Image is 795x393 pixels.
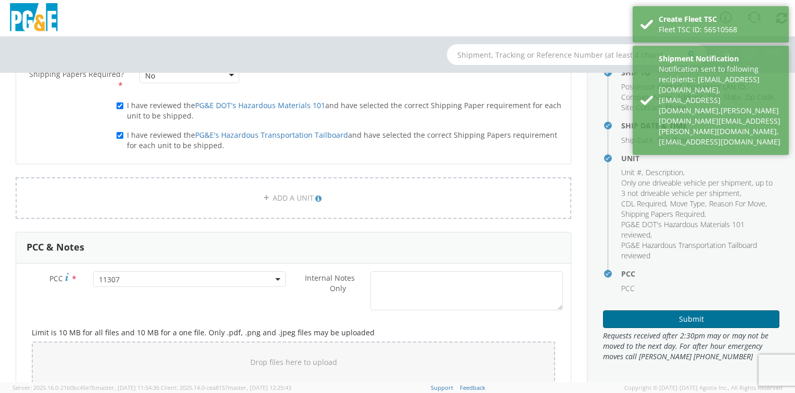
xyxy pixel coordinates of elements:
[195,130,348,140] a: PG&E's Hazardous Transportation Tailboard
[621,209,706,219] li: ,
[96,384,159,391] span: master, [DATE] 11:54:36
[621,154,779,162] h4: Unit
[431,384,453,391] a: Support
[8,3,60,34] img: pge-logo-06675f144f4cfa6a6814.png
[29,69,124,79] span: Shipping Papers Required?
[161,384,291,391] span: Client: 2025.14.0-cea8157
[709,199,765,208] span: Reason For Move
[127,100,561,121] span: I have reviewed the and have selected the correct Shipping Paper requirement for each unit to be ...
[659,54,781,64] div: Shipment Notification
[250,357,337,367] span: Drop files here to upload
[603,331,779,362] span: Requests received after 2:30pm may or may not be moved to the next day. For after hour emergency ...
[447,44,707,65] input: Shipment, Tracking or Reference Number (at least 4 chars)
[460,384,485,391] a: Feedback
[228,384,291,391] span: master, [DATE] 12:25:43
[49,273,63,283] span: PCC
[621,219,745,240] span: PG&E DOT's Hazardous Materials 101 reviewed
[621,219,777,240] li: ,
[16,177,571,219] a: ADD A UNIT
[621,178,773,198] span: Only one driveable vehicle per shipment, up to 3 not driveable vehicle per shipment
[621,102,661,112] span: Site Contact
[99,274,280,284] span: 11307
[670,199,707,209] li: ,
[117,132,123,139] input: I have reviewed thePG&E's Hazardous Transportation Tailboardand have selected the correct Shippin...
[621,92,673,102] span: Company Name
[621,199,666,208] span: CDL Required
[195,100,325,110] a: PG&E DOT's Hazardous Materials 101
[621,82,683,91] span: Possessor Contact
[621,209,704,219] span: Shipping Papers Required
[127,130,557,150] span: I have reviewed the and have selected the correct Shipping Papers requirement for each unit to be...
[659,14,781,24] div: Create Fleet TSC
[12,384,159,391] span: Server: 2025.16.0-21b0bc45e7b
[646,167,683,177] span: Description
[27,242,84,253] h3: PCC & Notes
[621,92,674,102] li: ,
[117,102,123,109] input: I have reviewed thePG&E DOT's Hazardous Materials 101and have selected the correct Shipping Paper...
[670,199,705,208] span: Move Type
[621,122,779,129] h4: Ship Date & Time
[305,273,355,293] span: Internal Notes Only
[621,167,642,177] span: Unit #
[624,384,783,392] span: Copyright © [DATE]-[DATE] Agistix Inc., All Rights Reserved
[621,240,757,260] span: PG&E Hazardous Transportation Tailboard reviewed
[621,283,635,293] span: PCC
[32,329,555,336] h5: Limit is 10 MB for all files and 10 MB for a one file. Only .pdf, .png and .jpeg files may be upl...
[659,64,781,147] div: Notification sent to following recipients: [EMAIL_ADDRESS][DOMAIN_NAME],[EMAIL_ADDRESS][DOMAIN_NA...
[621,167,643,178] li: ,
[621,69,779,76] h4: Ship To
[145,71,155,81] div: No
[621,82,684,92] li: ,
[659,24,781,35] div: Fleet TSC ID: 56510568
[621,199,668,209] li: ,
[621,178,777,199] li: ,
[621,102,663,113] li: ,
[621,135,653,145] span: Ship Date
[709,199,767,209] li: ,
[646,167,685,178] li: ,
[93,271,286,287] span: 11307
[621,135,655,146] li: ,
[603,310,779,328] button: Submit
[621,270,779,278] h4: PCC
